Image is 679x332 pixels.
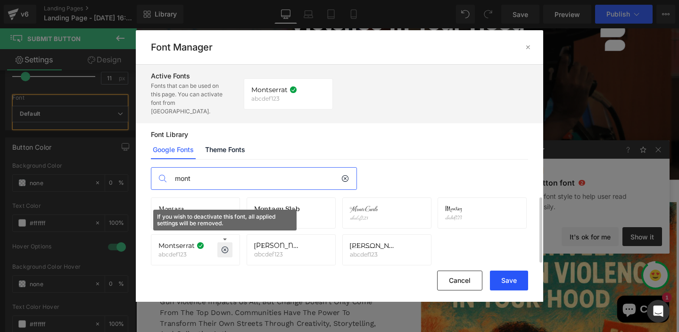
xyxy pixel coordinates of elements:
[350,242,396,249] span: [PERSON_NAME]
[350,205,378,213] span: MonteCarlo
[151,72,190,80] span: Active Fonts
[251,95,297,102] p: abcdef123
[158,205,184,213] span: Montaga
[437,271,482,290] button: Cancel
[254,205,300,213] span: Montagu Slab
[151,140,196,159] a: Google Fonts
[203,140,247,159] a: Theme Fonts
[158,251,204,258] p: abcdef123
[170,168,341,189] input: Search fonts
[445,205,462,213] span: Montez
[254,251,300,258] p: abcdef123
[25,254,263,274] div: To enrich screen reader interactions, please activate Accessibility in Grammarly extension settings
[445,214,464,221] p: abcdef123
[57,13,514,25] p: A free e-book of creative tips you can apply now.
[647,300,670,323] div: Open Intercom Messenger
[151,131,528,138] p: Font Library
[350,251,396,258] p: abcdef123
[251,86,288,94] span: Montserrat
[503,281,563,312] inbox-online-store-chat: Shopify online store chat
[254,242,300,249] span: [PERSON_NAME]
[57,9,514,25] div: To enrich screen reader interactions, please activate Accessibility in Grammarly extension settings
[490,271,528,290] button: Save
[158,242,195,249] span: Montserrat
[151,82,224,116] p: Fonts that can be used on this page. You can activate font from [GEOGRAPHIC_DATA].
[350,214,380,221] p: abcdef123
[25,254,263,274] h2: Inspire. Organize. Change.
[25,282,263,327] p: Gun violence impacts us all, but change doesn't only come from the top down. Communities have the...
[151,42,213,53] h2: Font Manager
[153,210,297,230] span: If you wish to deactivate this font, all applied settings will be removed.
[333,48,418,72] button: DOWNLOAD NOW!
[152,48,326,72] input: Enter your email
